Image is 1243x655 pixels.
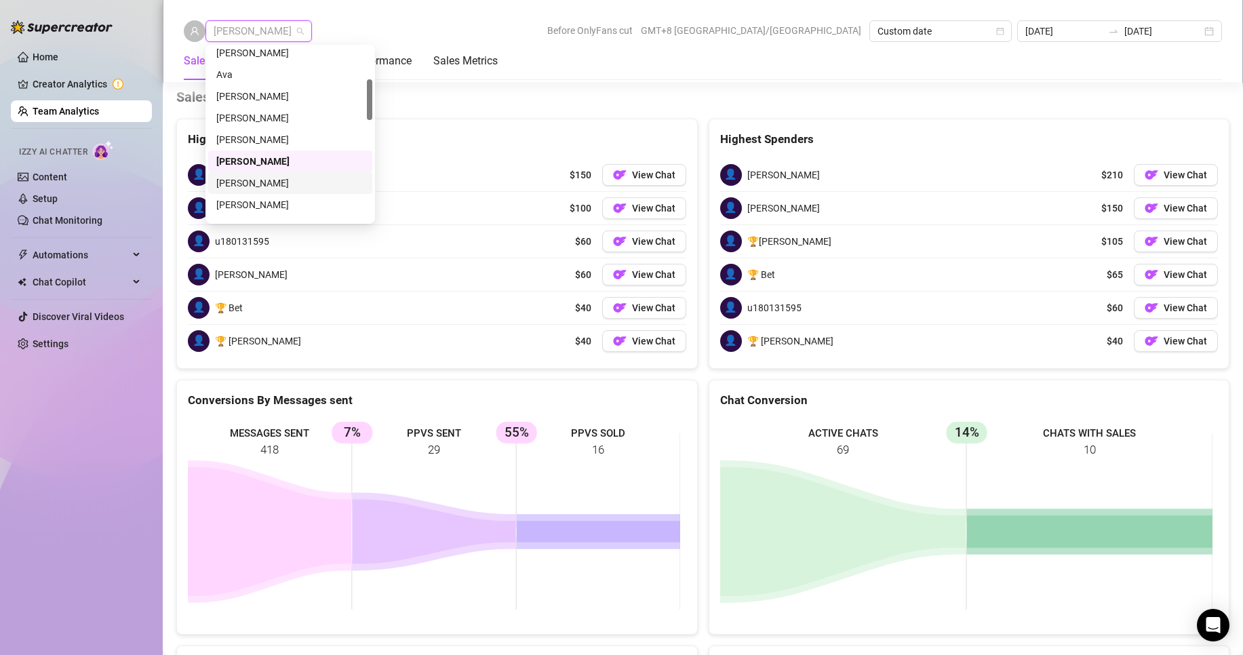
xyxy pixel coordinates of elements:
[1101,167,1123,182] span: $210
[996,27,1004,35] span: calendar
[613,268,627,281] img: OF
[216,176,364,191] div: [PERSON_NAME]
[33,311,124,322] a: Discover Viral Videos
[1164,336,1207,346] span: View Chat
[1145,301,1158,315] img: OF
[1145,235,1158,248] img: OF
[350,53,412,69] div: Performance
[184,53,210,69] div: Sales
[747,267,775,282] span: 🏆 Bet
[33,193,58,204] a: Setup
[215,234,269,249] span: u180131595
[1145,268,1158,281] img: OF
[216,197,364,212] div: [PERSON_NAME]
[188,164,210,186] span: 👤
[1145,201,1158,215] img: OF
[1164,203,1207,214] span: View Chat
[1107,300,1123,315] span: $60
[1164,170,1207,180] span: View Chat
[216,154,364,169] div: [PERSON_NAME]
[641,20,861,41] span: GMT+8 [GEOGRAPHIC_DATA]/[GEOGRAPHIC_DATA]
[1164,269,1207,280] span: View Chat
[1101,201,1123,216] span: $150
[208,194,372,216] div: Derik Barron
[208,85,372,107] div: Chloe Louise
[33,215,102,226] a: Chat Monitoring
[613,334,627,348] img: OF
[216,67,364,82] div: Ava
[613,201,627,215] img: OF
[19,146,87,159] span: Izzy AI Chatter
[570,167,591,182] span: $150
[720,197,742,219] span: 👤
[632,170,675,180] span: View Chat
[190,26,199,36] span: user
[1107,267,1123,282] span: $65
[188,197,210,219] span: 👤
[613,168,627,182] img: OF
[188,330,210,352] span: 👤
[1164,236,1207,247] span: View Chat
[632,269,675,280] span: View Chat
[720,297,742,319] span: 👤
[208,64,372,85] div: Ava
[602,231,686,252] a: OFView Chat
[1134,231,1218,252] button: OFView Chat
[1107,334,1123,349] span: $40
[720,330,742,352] span: 👤
[720,164,742,186] span: 👤
[602,197,686,219] button: OFView Chat
[1108,26,1119,37] span: to
[11,20,113,34] img: logo-BBDzfeDw.svg
[547,20,633,41] span: Before OnlyFans cut
[1134,264,1218,285] button: OFView Chat
[747,201,820,216] span: [PERSON_NAME]
[720,264,742,285] span: 👤
[216,111,364,125] div: [PERSON_NAME]
[602,297,686,319] button: OFView Chat
[208,172,372,194] div: Einar
[216,132,364,147] div: [PERSON_NAME]
[1124,24,1202,39] input: End date
[1134,297,1218,319] button: OFView Chat
[602,164,686,186] button: OFView Chat
[602,264,686,285] button: OFView Chat
[1134,330,1218,352] button: OFView Chat
[188,231,210,252] span: 👤
[1145,334,1158,348] img: OF
[33,73,141,95] a: Creator Analytics exclamation-circle
[613,235,627,248] img: OF
[747,167,820,182] span: [PERSON_NAME]
[602,330,686,352] button: OFView Chat
[1164,302,1207,313] span: View Chat
[208,107,372,129] div: Enrique S.
[1101,234,1123,249] span: $105
[1134,164,1218,186] button: OFView Chat
[216,219,364,234] div: [PERSON_NAME]
[33,244,129,266] span: Automations
[18,250,28,260] span: thunderbolt
[18,277,26,287] img: Chat Copilot
[208,42,372,64] div: Aira Marie
[632,302,675,313] span: View Chat
[33,338,68,349] a: Settings
[215,267,288,282] span: [PERSON_NAME]
[33,271,129,293] span: Chat Copilot
[632,203,675,214] span: View Chat
[215,334,301,349] span: 🏆 [PERSON_NAME]
[93,140,114,160] img: AI Chatter
[1134,197,1218,219] button: OFView Chat
[720,231,742,252] span: 👤
[188,297,210,319] span: 👤
[575,267,591,282] span: $60
[632,236,675,247] span: View Chat
[33,172,67,182] a: Content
